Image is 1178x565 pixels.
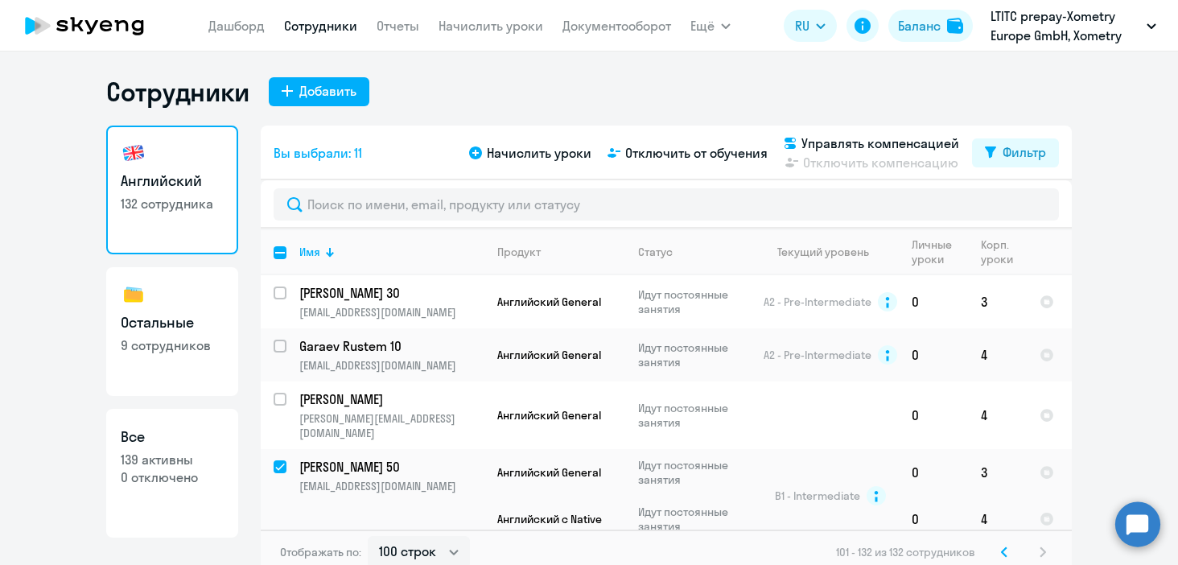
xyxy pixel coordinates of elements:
p: Идут постоянные занятия [638,505,748,534]
div: Добавить [299,81,356,101]
h3: Английский [121,171,224,192]
input: Поиск по имени, email, продукту или статусу [274,188,1059,221]
a: [PERSON_NAME] [299,390,484,408]
span: Английский General [497,295,601,309]
h1: Сотрудники [106,76,249,108]
p: Идут постоянные занятия [638,458,748,487]
p: Идут постоянные занятия [638,287,748,316]
a: [PERSON_NAME] 30 [299,284,484,302]
p: [PERSON_NAME] 30 [299,284,481,302]
a: Все139 активны0 отключено [106,409,238,538]
button: Фильтр [972,138,1059,167]
td: 0 [899,449,968,496]
div: Продукт [497,245,541,259]
p: 139 активны [121,451,224,468]
button: LTITC prepay-Xometry Europe GmbH, Xometry Europe GmbH [982,6,1164,45]
div: Текущий уровень [762,245,898,259]
td: 0 [899,381,968,449]
p: [PERSON_NAME] [299,390,481,408]
a: [PERSON_NAME] 50 [299,458,484,476]
span: Отключить от обучения [625,143,768,163]
td: 4 [968,496,1027,542]
img: english [121,140,146,166]
span: Управлять компенсацией [801,134,959,153]
div: Статус [638,245,673,259]
span: RU [795,16,809,35]
a: Garaev Rustem 10 [299,337,484,355]
span: Отображать по: [280,545,361,559]
span: Ещё [690,16,715,35]
div: Корп. уроки [981,237,1026,266]
td: 0 [899,275,968,328]
p: 132 сотрудника [121,195,224,212]
a: Документооборот [562,18,671,34]
div: Баланс [898,16,941,35]
td: 0 [899,328,968,381]
h3: Остальные [121,312,224,333]
h3: Все [121,427,224,447]
p: 0 отключено [121,468,224,486]
button: Ещё [690,10,731,42]
td: 0 [899,496,968,542]
span: Английский с Native [497,512,602,526]
td: 4 [968,328,1027,381]
button: RU [784,10,837,42]
div: Текущий уровень [777,245,869,259]
p: [EMAIL_ADDRESS][DOMAIN_NAME] [299,305,484,320]
a: Остальные9 сотрудников [106,267,238,396]
span: Английский General [497,465,601,480]
p: 9 сотрудников [121,336,224,354]
p: [EMAIL_ADDRESS][DOMAIN_NAME] [299,479,484,493]
p: [PERSON_NAME][EMAIL_ADDRESS][DOMAIN_NAME] [299,411,484,440]
p: Идут постоянные занятия [638,401,748,430]
button: Балансbalance [888,10,973,42]
td: 4 [968,381,1027,449]
span: Английский General [497,408,601,423]
img: balance [947,18,963,34]
button: Добавить [269,77,369,106]
span: 101 - 132 из 132 сотрудников [836,545,975,559]
p: [EMAIL_ADDRESS][DOMAIN_NAME] [299,358,484,373]
a: Сотрудники [284,18,357,34]
p: Идут постоянные занятия [638,340,748,369]
div: Имя [299,245,484,259]
p: LTITC prepay-Xometry Europe GmbH, Xometry Europe GmbH [991,6,1140,45]
span: Английский General [497,348,601,362]
div: Имя [299,245,320,259]
span: Начислить уроки [487,143,591,163]
span: B1 - Intermediate [775,489,860,503]
td: 3 [968,449,1027,496]
td: 3 [968,275,1027,328]
a: Дашборд [208,18,265,34]
a: Начислить уроки [439,18,543,34]
div: Личные уроки [912,237,967,266]
span: Вы выбрали: 11 [274,143,362,163]
span: A2 - Pre-Intermediate [764,295,871,309]
img: others [121,282,146,307]
p: [PERSON_NAME] 50 [299,458,481,476]
div: Фильтр [1003,142,1046,162]
a: Английский132 сотрудника [106,126,238,254]
p: Garaev Rustem 10 [299,337,481,355]
span: A2 - Pre-Intermediate [764,348,871,362]
a: Отчеты [377,18,419,34]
